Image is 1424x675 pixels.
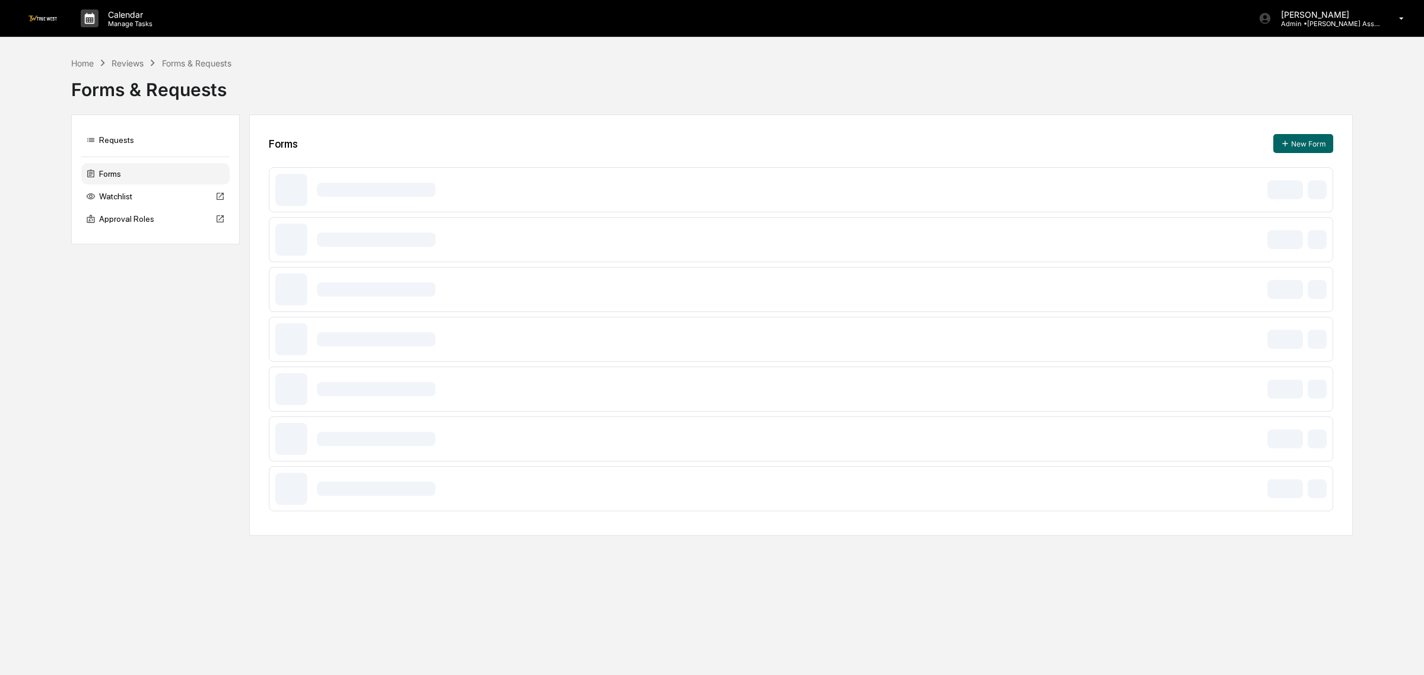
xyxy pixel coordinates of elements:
p: Admin • [PERSON_NAME] Asset Management [1272,20,1382,28]
div: Home [71,58,94,68]
button: New Form [1273,134,1333,153]
div: Forms [269,138,298,150]
div: Requests [81,129,230,151]
p: Manage Tasks [98,20,158,28]
div: Forms [81,163,230,184]
img: logo [28,15,57,21]
div: Reviews [112,58,144,68]
div: Approval Roles [81,208,230,230]
div: Watchlist [81,186,230,207]
div: Forms & Requests [162,58,231,68]
p: [PERSON_NAME] [1272,9,1382,20]
p: Calendar [98,9,158,20]
div: Forms & Requests [71,69,1353,100]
